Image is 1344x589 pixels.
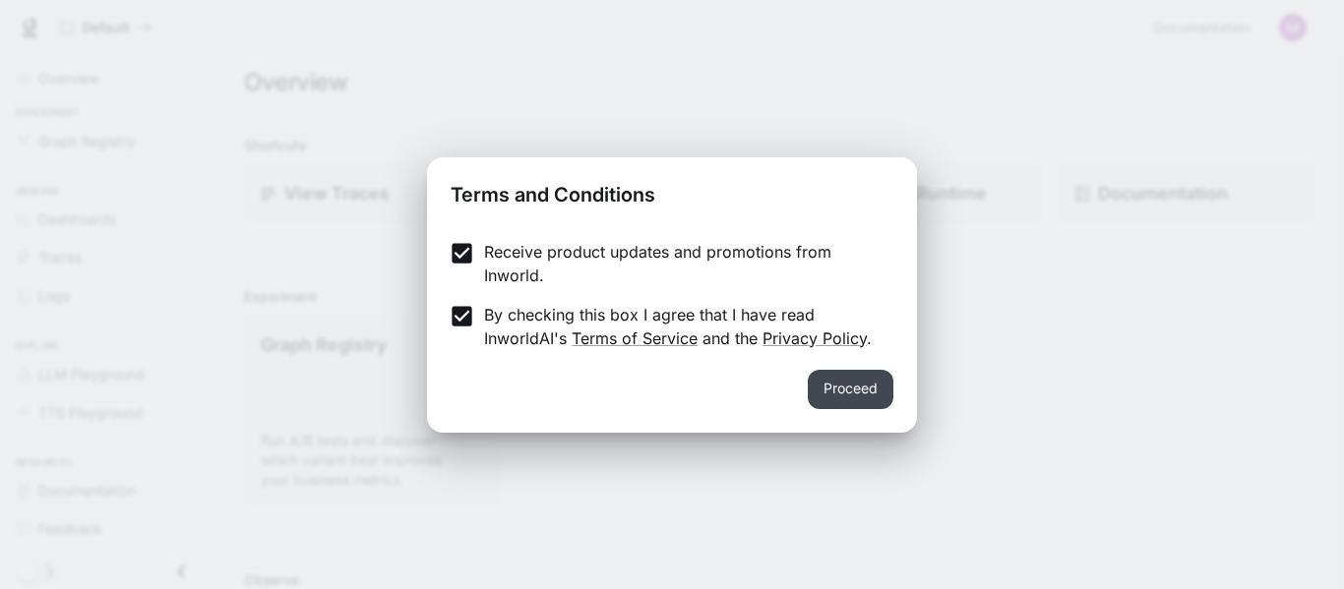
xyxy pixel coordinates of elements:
p: Receive product updates and promotions from Inworld. [484,240,878,287]
a: Terms of Service [572,328,698,348]
h2: Terms and Conditions [427,157,917,224]
p: By checking this box I agree that I have read InworldAI's and the . [484,303,878,350]
button: Proceed [808,370,893,409]
a: Privacy Policy [763,328,867,348]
